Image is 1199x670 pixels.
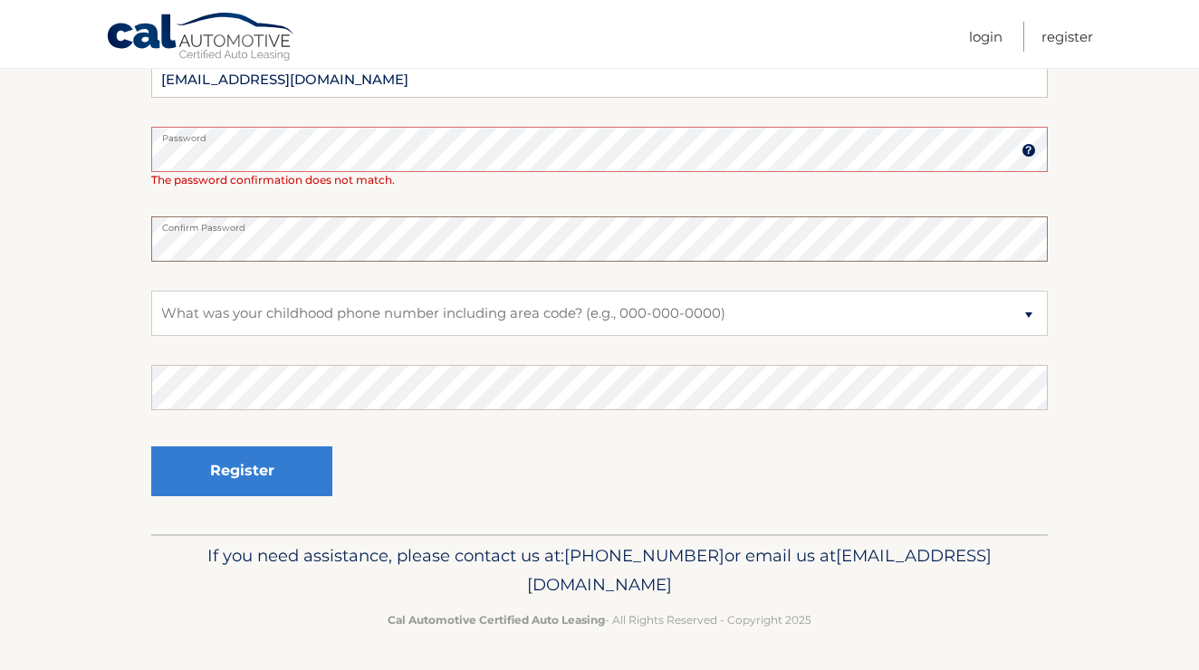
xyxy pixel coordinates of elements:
img: tooltip.svg [1022,143,1036,158]
a: Cal Automotive [106,12,296,64]
label: Password [151,127,1048,141]
strong: Cal Automotive Certified Auto Leasing [388,613,605,627]
p: If you need assistance, please contact us at: or email us at [163,541,1036,599]
input: Email [151,53,1048,98]
button: Register [151,446,332,496]
a: Register [1041,22,1093,52]
label: Confirm Password [151,216,1048,231]
span: [EMAIL_ADDRESS][DOMAIN_NAME] [527,545,992,595]
p: - All Rights Reserved - Copyright 2025 [163,610,1036,629]
a: Login [969,22,1002,52]
span: The password confirmation does not match. [151,173,395,187]
span: [PHONE_NUMBER] [564,545,724,566]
